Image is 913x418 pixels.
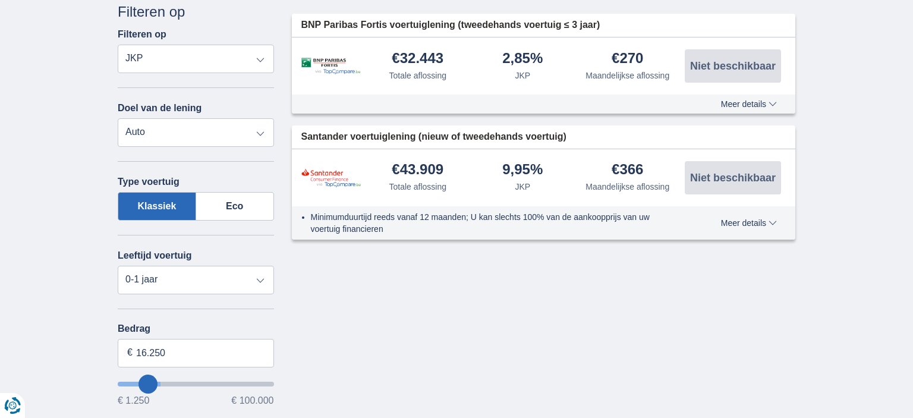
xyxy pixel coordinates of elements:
button: Meer details [712,99,786,109]
span: € 1.250 [118,396,149,406]
div: €32.443 [392,51,443,67]
span: Meer details [721,219,777,227]
label: Type voertuig [118,177,180,187]
li: Minimumduurtijd reeds vanaf 12 maanden; U kan slechts 100% van de aankoopprijs van uw voertuig fi... [311,211,678,235]
label: Filteren op [118,29,166,40]
label: Leeftijd voertuig [118,250,191,261]
span: Niet beschikbaar [690,172,776,183]
label: Eco [196,192,274,221]
div: Filteren op [118,2,274,22]
button: Meer details [712,218,786,228]
span: € 100.000 [231,396,273,406]
img: product.pl.alt BNP Paribas Fortis [301,58,361,75]
div: Maandelijkse aflossing [585,70,669,81]
span: Santander voertuiglening (nieuw of tweedehands voertuig) [301,130,566,144]
img: product.pl.alt Santander [301,168,361,187]
div: €43.909 [392,162,443,178]
span: BNP Paribas Fortis voertuiglening (tweedehands voertuig ≤ 3 jaar) [301,18,600,32]
div: JKP [515,70,530,81]
input: wantToBorrow [118,382,274,386]
span: € [127,346,133,360]
label: Doel van de lening [118,103,202,114]
label: Bedrag [118,323,274,334]
div: 9,95% [502,162,543,178]
button: Niet beschikbaar [685,161,781,194]
div: JKP [515,181,530,193]
div: Totale aflossing [389,70,446,81]
div: 2,85% [502,51,543,67]
div: €366 [612,162,643,178]
span: Meer details [721,100,777,108]
span: Niet beschikbaar [690,61,776,71]
button: Niet beschikbaar [685,49,781,83]
div: Maandelijkse aflossing [585,181,669,193]
div: €270 [612,51,643,67]
div: Totale aflossing [389,181,446,193]
label: Klassiek [118,192,196,221]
